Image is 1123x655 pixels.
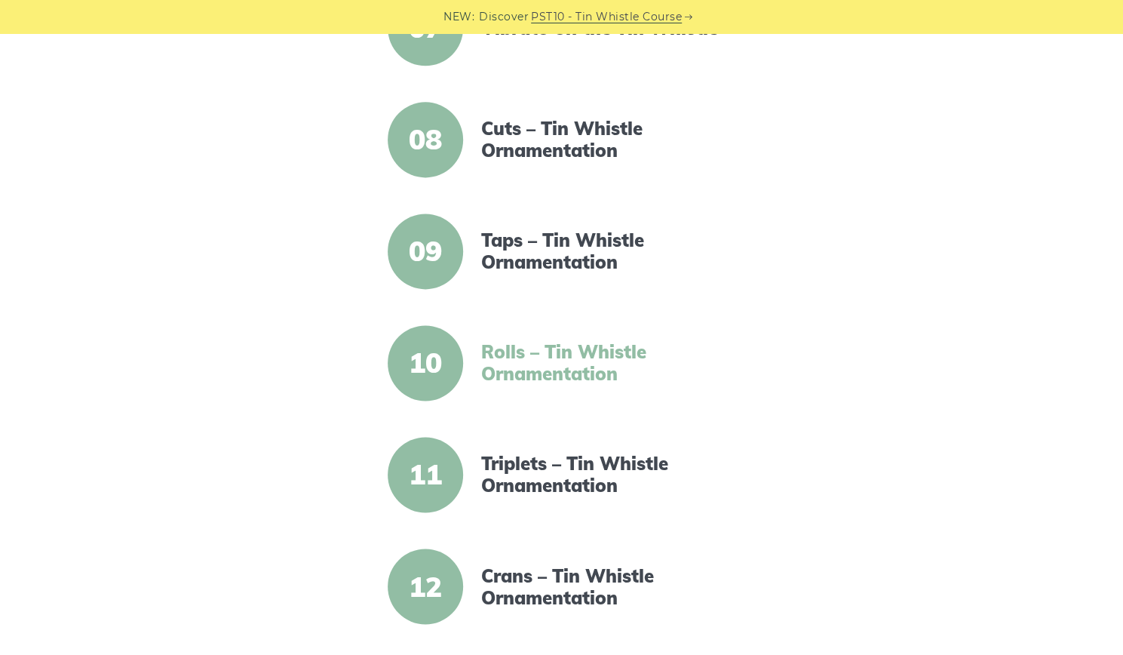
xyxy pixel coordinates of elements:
span: 08 [388,102,463,177]
a: Vibrato on the Tin Whistle [481,17,741,39]
a: Rolls – Tin Whistle Ornamentation [481,341,741,385]
a: Taps – Tin Whistle Ornamentation [481,229,741,273]
span: 12 [388,549,463,624]
span: 09 [388,214,463,289]
a: Crans – Tin Whistle Ornamentation [481,564,741,608]
span: NEW: [443,8,474,26]
a: Cuts – Tin Whistle Ornamentation [481,118,741,161]
a: Triplets – Tin Whistle Ornamentation [481,453,741,497]
a: PST10 - Tin Whistle Course [531,8,682,26]
span: 11 [388,437,463,512]
span: 10 [388,325,463,401]
span: Discover [479,8,529,26]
